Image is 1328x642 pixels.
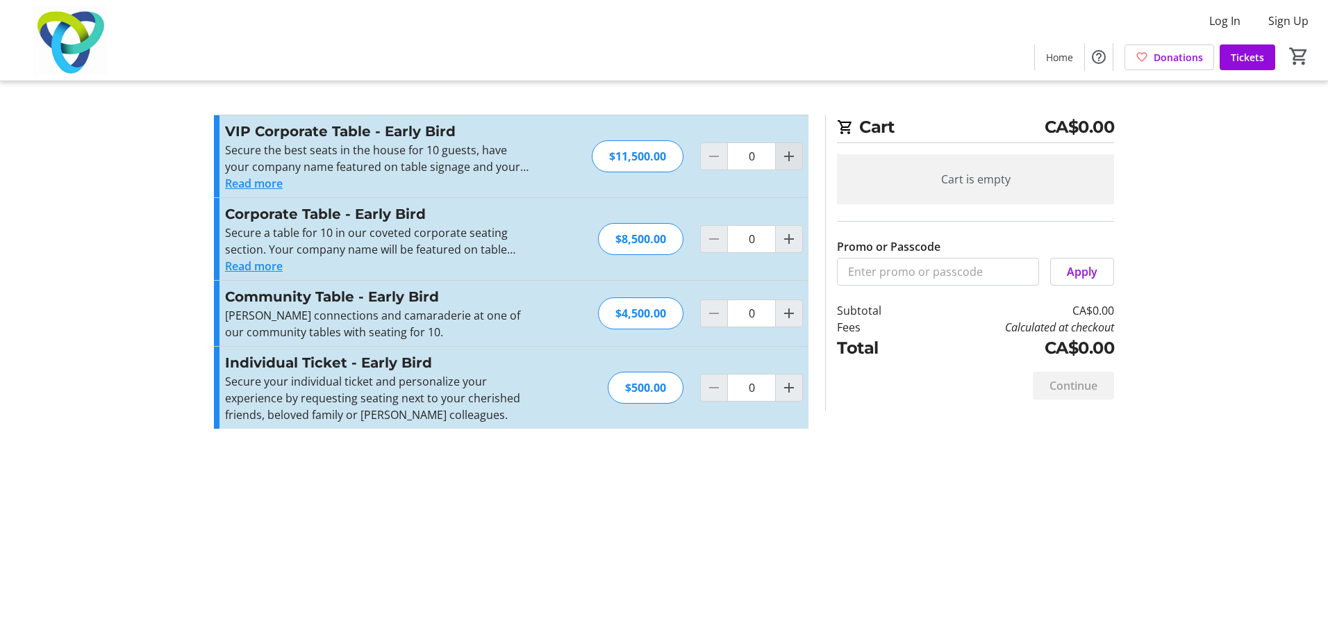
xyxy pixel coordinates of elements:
td: Fees [837,319,918,336]
p: Secure the best seats in the house for 10 guests, have your company name featured on table signag... [225,142,529,175]
div: $500.00 [608,372,683,404]
button: Help [1085,43,1113,71]
input: VIP Corporate Table - Early Bird Quantity [727,142,776,170]
a: Home [1035,44,1084,70]
div: Cart is empty [837,154,1114,204]
a: Tickets [1220,44,1275,70]
h3: Community Table - Early Bird [225,286,529,307]
span: Donations [1154,50,1203,65]
button: Log In [1198,10,1252,32]
button: Sign Up [1257,10,1320,32]
input: Enter promo or passcode [837,258,1039,286]
td: Calculated at checkout [918,319,1114,336]
p: [PERSON_NAME] connections and camaraderie at one of our community tables with seating for 10. [225,307,529,340]
input: Community Table - Early Bird Quantity [727,299,776,327]
h2: Cart [837,115,1114,143]
td: CA$0.00 [918,302,1114,319]
td: CA$0.00 [918,336,1114,361]
h3: Corporate Table - Early Bird [225,204,529,224]
button: Increment by one [776,300,802,327]
td: Subtotal [837,302,918,319]
div: $8,500.00 [598,223,683,255]
input: Individual Ticket - Early Bird Quantity [727,374,776,402]
h3: VIP Corporate Table - Early Bird [225,121,529,142]
span: Log In [1209,13,1240,29]
button: Increment by one [776,374,802,401]
a: Donations [1124,44,1214,70]
span: Tickets [1231,50,1264,65]
button: Read more [225,258,283,274]
span: Apply [1067,263,1097,280]
button: Apply [1050,258,1114,286]
label: Promo or Passcode [837,238,940,255]
button: Read more [225,175,283,192]
h3: Individual Ticket - Early Bird [225,352,529,373]
p: Secure a table for 10 in our coveted corporate seating section. Your company name will be feature... [225,224,529,258]
input: Corporate Table - Early Bird Quantity [727,225,776,253]
button: Cart [1286,44,1311,69]
div: $4,500.00 [598,297,683,329]
button: Increment by one [776,143,802,170]
td: Total [837,336,918,361]
img: Trillium Health Partners Foundation's Logo [8,6,132,75]
span: Home [1046,50,1073,65]
button: Increment by one [776,226,802,252]
span: Sign Up [1268,13,1309,29]
div: $11,500.00 [592,140,683,172]
p: Secure your individual ticket and personalize your experience by requesting seating next to your ... [225,373,529,423]
span: CA$0.00 [1045,115,1115,140]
